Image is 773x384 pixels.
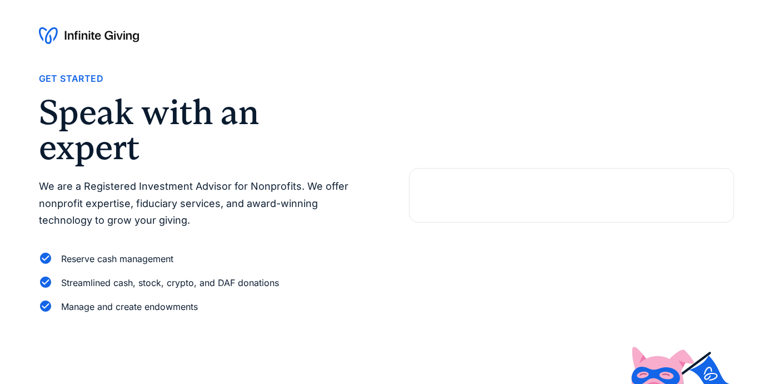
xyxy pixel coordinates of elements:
div: Streamlined cash, stock, crypto, and DAF donations [61,275,279,291]
div: Get Started [39,71,103,86]
p: We are a Registered Investment Advisor for Nonprofits. We offer nonprofit expertise, fiduciary se... [39,178,365,229]
h2: Speak with an expert [39,95,365,165]
div: Manage and create endowments [61,299,198,314]
div: Reserve cash management [61,252,173,267]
